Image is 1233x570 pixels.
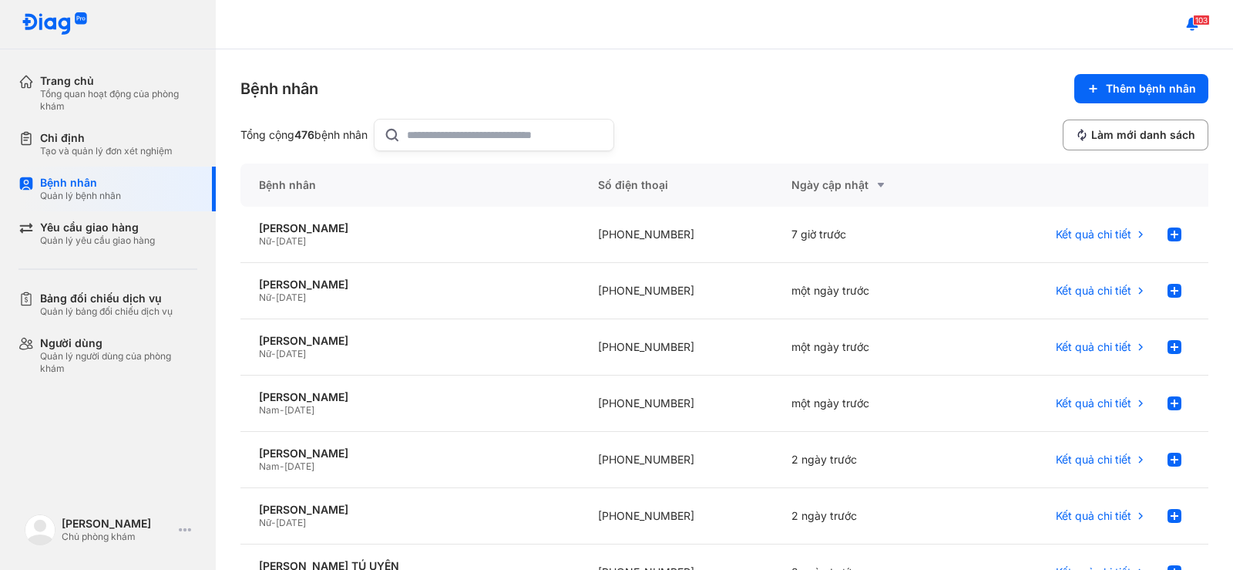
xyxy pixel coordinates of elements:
[773,319,966,376] div: một ngày trước
[40,145,173,157] div: Tạo và quản lý đơn xét nghiệm
[580,432,773,488] div: [PHONE_NUMBER]
[40,131,173,145] div: Chỉ định
[1091,128,1195,142] span: Làm mới danh sách
[276,348,306,359] span: [DATE]
[62,531,173,543] div: Chủ phòng khám
[40,234,155,247] div: Quản lý yêu cầu giao hàng
[580,488,773,545] div: [PHONE_NUMBER]
[271,235,276,247] span: -
[276,235,306,247] span: [DATE]
[1056,228,1131,241] span: Kết quả chi tiết
[259,390,561,404] div: [PERSON_NAME]
[580,263,773,319] div: [PHONE_NUMBER]
[1074,74,1208,103] button: Thêm bệnh nhân
[580,376,773,432] div: [PHONE_NUMBER]
[259,404,280,416] span: Nam
[280,404,284,416] span: -
[1063,120,1208,150] button: Làm mới danh sách
[40,74,197,88] div: Trang chủ
[62,517,173,531] div: [PERSON_NAME]
[40,292,173,305] div: Bảng đối chiếu dịch vụ
[284,460,314,472] span: [DATE]
[791,176,948,194] div: Ngày cập nhật
[1056,340,1131,354] span: Kết quả chi tiết
[259,447,561,460] div: [PERSON_NAME]
[40,88,197,113] div: Tổng quan hoạt động của phòng khám
[1193,15,1210,25] span: 103
[259,460,280,472] span: Nam
[259,503,561,517] div: [PERSON_NAME]
[22,12,88,36] img: logo
[773,207,966,263] div: 7 giờ trước
[40,190,121,202] div: Quản lý bệnh nhân
[1056,509,1131,523] span: Kết quả chi tiết
[271,348,276,359] span: -
[25,514,55,545] img: logo
[1056,453,1131,467] span: Kết quả chi tiết
[40,176,121,190] div: Bệnh nhân
[40,336,197,350] div: Người dùng
[259,334,561,348] div: [PERSON_NAME]
[276,292,306,303] span: [DATE]
[294,128,314,141] span: 476
[240,164,580,207] div: Bệnh nhân
[40,221,155,234] div: Yêu cầu giao hàng
[773,263,966,319] div: một ngày trước
[271,292,276,303] span: -
[1106,82,1196,96] span: Thêm bệnh nhân
[259,517,271,528] span: Nữ
[284,404,314,416] span: [DATE]
[259,348,271,359] span: Nữ
[1056,396,1131,410] span: Kết quả chi tiết
[259,278,561,292] div: [PERSON_NAME]
[276,517,306,528] span: [DATE]
[580,164,773,207] div: Số điện thoại
[773,432,966,488] div: 2 ngày trước
[240,78,318,99] div: Bệnh nhân
[40,305,173,318] div: Quản lý bảng đối chiếu dịch vụ
[259,235,271,247] span: Nữ
[271,517,276,528] span: -
[580,319,773,376] div: [PHONE_NUMBER]
[259,292,271,303] span: Nữ
[773,376,966,432] div: một ngày trước
[40,350,197,375] div: Quản lý người dùng của phòng khám
[240,128,368,142] div: Tổng cộng bệnh nhân
[580,207,773,263] div: [PHONE_NUMBER]
[259,221,561,235] div: [PERSON_NAME]
[773,488,966,545] div: 2 ngày trước
[1056,284,1131,298] span: Kết quả chi tiết
[280,460,284,472] span: -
